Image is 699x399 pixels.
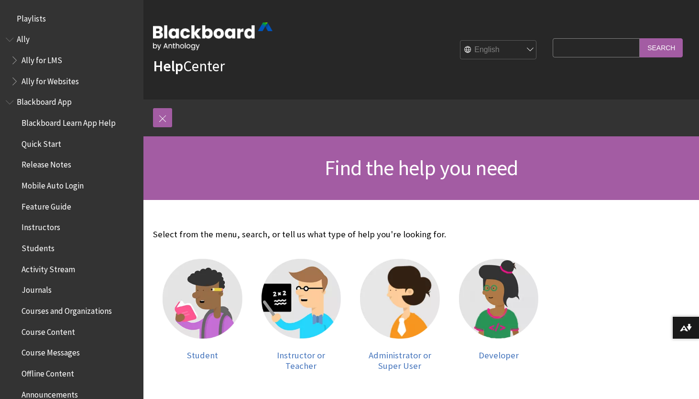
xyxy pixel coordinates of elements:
span: Find the help you need [325,155,518,181]
span: Students [22,240,55,253]
span: Student [187,350,218,361]
span: Quick Start [22,136,61,149]
input: Search [640,38,683,57]
span: Instructor or Teacher [277,350,325,371]
span: Ally for LMS [22,52,62,65]
a: HelpCenter [153,56,225,76]
span: Administrator or Super User [369,350,431,371]
select: Site Language Selector [460,41,537,60]
nav: Book outline for Anthology Ally Help [6,32,138,89]
img: Administrator [360,259,440,339]
img: Instructor [262,259,341,339]
span: Blackboard Learn App Help [22,115,116,128]
span: Course Messages [22,345,80,358]
span: Release Notes [22,157,71,170]
a: Instructor Instructor or Teacher [262,259,341,371]
span: Blackboard App [17,94,72,107]
a: Administrator Administrator or Super User [360,259,440,371]
a: Student Student [163,259,242,371]
span: Offline Content [22,366,74,378]
span: Mobile Auto Login [22,177,84,190]
img: Student [163,259,242,339]
span: Instructors [22,220,60,233]
span: Developer [479,350,519,361]
span: Ally [17,32,30,44]
p: Select from the menu, search, or tell us what type of help you're looking for. [153,228,548,241]
span: Ally for Websites [22,73,79,86]
span: Feature Guide [22,199,71,211]
span: Courses and Organizations [22,303,112,316]
nav: Book outline for Playlists [6,11,138,27]
span: Activity Stream [22,261,75,274]
span: Playlists [17,11,46,23]
span: Course Content [22,324,75,337]
a: Developer [459,259,539,371]
span: Journals [22,282,52,295]
strong: Help [153,56,183,76]
img: Blackboard by Anthology [153,22,273,50]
